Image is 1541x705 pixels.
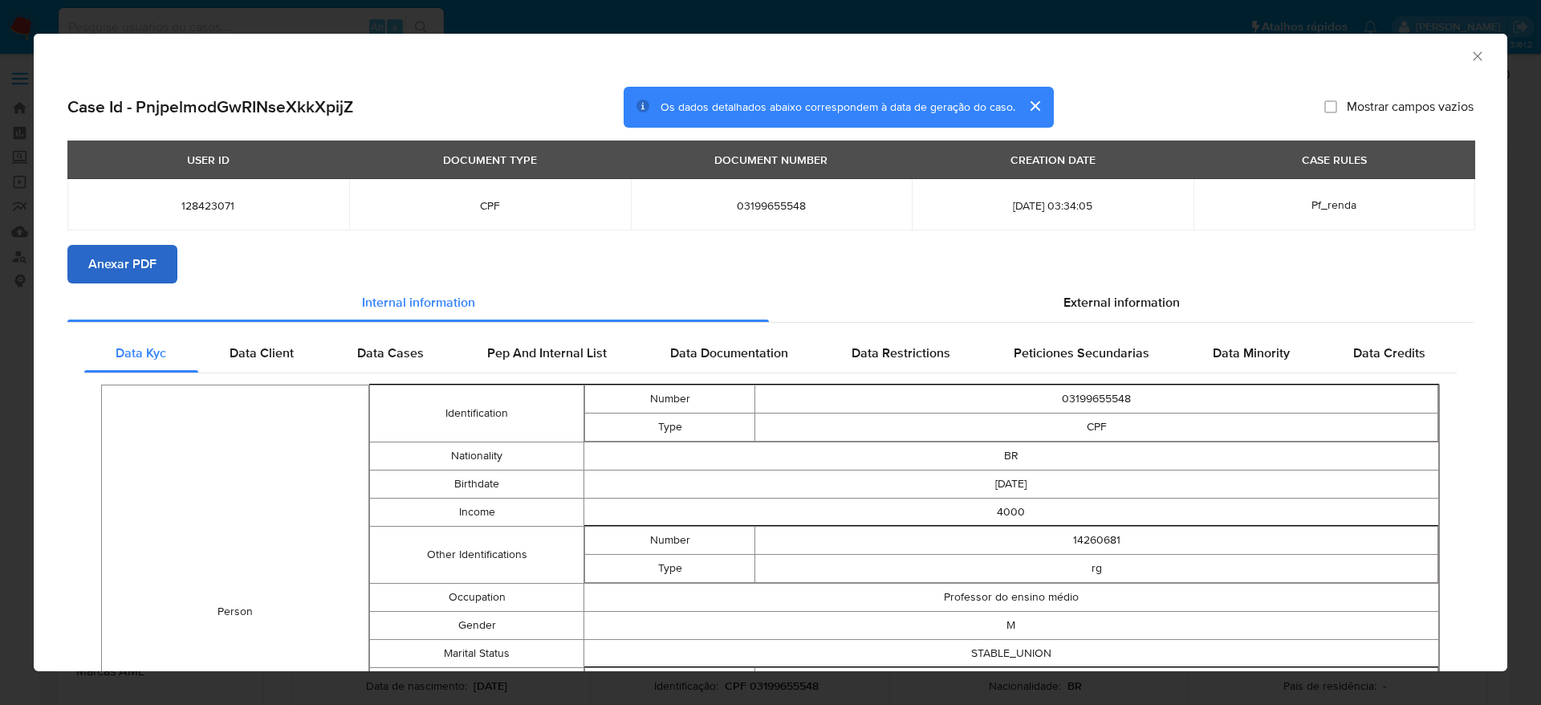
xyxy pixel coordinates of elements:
div: Detailed info [67,283,1474,322]
span: Mostrar campos vazios [1347,99,1474,115]
span: External information [1063,293,1180,312]
td: Number [584,385,755,413]
span: [DATE] 03:34:05 [931,198,1174,213]
span: Os dados detalhados abaixo correspondem à data de geração do caso. [661,99,1015,115]
span: Data Credits [1353,344,1425,362]
td: 4000 [583,498,1438,526]
td: Type [584,413,755,441]
h2: Case Id - PnjpelmodGwRINseXkkXpijZ [67,96,353,117]
button: Fechar a janela [1470,48,1484,63]
td: Area Code [584,667,755,695]
td: Number [584,526,755,554]
span: Anexar PDF [88,247,157,282]
td: Professor do ensino médio [583,583,1438,611]
span: 128423071 [87,198,330,213]
div: CREATION DATE [1001,146,1105,173]
div: DOCUMENT NUMBER [705,146,837,173]
td: 75 [755,667,1438,695]
td: BR [583,442,1438,470]
td: Nationality [370,442,583,470]
div: Detailed internal info [84,334,1457,373]
span: Pf_renda [1311,197,1356,213]
span: Data Kyc [116,344,166,362]
span: Data Cases [357,344,424,362]
td: M [583,611,1438,639]
span: Data Minority [1213,344,1290,362]
span: Data Documentation [670,344,788,362]
div: USER ID [177,146,239,173]
span: Data Restrictions [852,344,950,362]
td: Marital Status [370,639,583,667]
td: Gender [370,611,583,639]
td: Identification [370,385,583,442]
div: DOCUMENT TYPE [433,146,547,173]
td: 14260681 [755,526,1438,554]
button: Anexar PDF [67,245,177,283]
td: STABLE_UNION [583,639,1438,667]
button: cerrar [1015,87,1054,125]
span: Internal information [362,293,475,312]
span: Pep And Internal List [487,344,607,362]
td: Other Identifications [370,526,583,583]
div: closure-recommendation-modal [34,34,1507,671]
td: Occupation [370,583,583,611]
td: rg [755,554,1438,582]
span: CPF [368,198,612,213]
input: Mostrar campos vazios [1324,100,1337,113]
div: CASE RULES [1292,146,1376,173]
td: Income [370,498,583,526]
span: Data Client [230,344,294,362]
td: Type [584,554,755,582]
td: CPF [755,413,1438,441]
td: 03199655548 [755,385,1438,413]
span: Peticiones Secundarias [1014,344,1149,362]
td: [DATE] [583,470,1438,498]
span: 03199655548 [650,198,893,213]
td: Birthdate [370,470,583,498]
